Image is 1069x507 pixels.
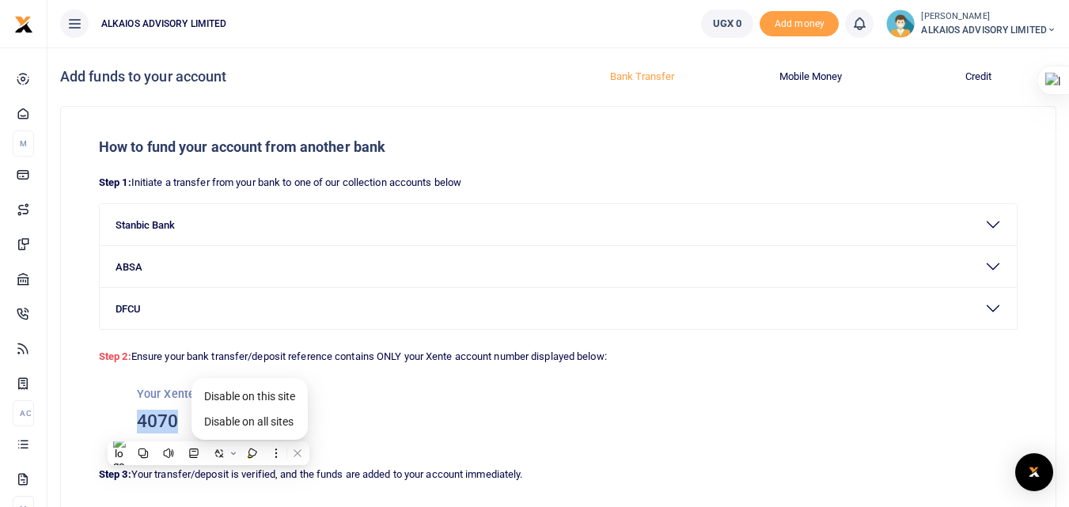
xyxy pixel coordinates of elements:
a: Add money [760,17,839,28]
span: UGX 0 [713,16,742,32]
p: Initiate a transfer from your bank to one of our collection accounts below [99,175,1018,191]
button: ABSA [100,246,1017,287]
strong: Step 2: [99,350,131,362]
li: M [13,131,34,157]
a: UGX 0 [701,9,754,38]
span: ALKAIOS ADVISORY LIMITED [921,23,1056,37]
strong: Step 1: [99,176,131,188]
button: Mobile Money [736,64,885,89]
button: Credit [904,64,1054,89]
button: DFCU [100,288,1017,329]
button: Stanbic Bank [100,204,1017,245]
li: Wallet ballance [695,9,760,38]
h3: 4070 [137,410,980,433]
small: Your Xente Account Number [137,388,284,400]
h4: Add funds to your account [60,68,552,85]
span: Add money [760,11,839,37]
small: [PERSON_NAME] [921,10,1056,24]
a: profile-user [PERSON_NAME] ALKAIOS ADVISORY LIMITED [886,9,1056,38]
div: Open Intercom Messenger [1015,453,1053,491]
img: profile-user [886,9,915,38]
strong: Step 3: [99,468,131,480]
li: Toup your wallet [760,11,839,37]
button: Bank Transfer [568,64,718,89]
img: logo-small [14,15,33,34]
a: logo-small logo-large logo-large [14,17,33,29]
p: Ensure your bank transfer/deposit reference contains ONLY your Xente account number displayed below: [99,342,1018,365]
p: Your transfer/deposit is verified, and the funds are added to your account immediately. [99,467,1018,483]
span: ALKAIOS ADVISORY LIMITED [95,17,233,31]
li: Ac [13,400,34,426]
h5: How to fund your account from another bank [99,138,1018,156]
